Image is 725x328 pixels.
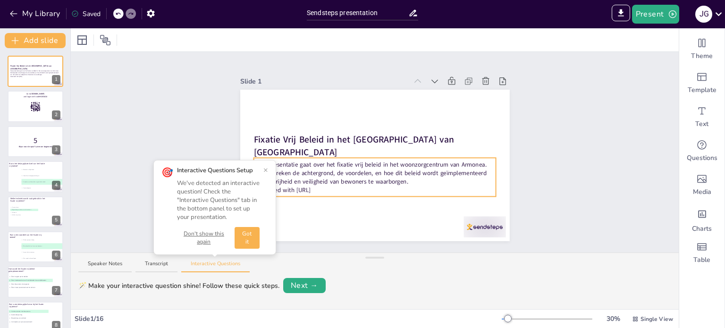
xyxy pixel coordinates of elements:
span: Charts [692,224,712,234]
p: Hoe wordt het fixatie vrij beleid geïmplementeerd? [8,268,45,273]
div: Saved [71,9,101,19]
span: A [9,276,10,278]
div: 30 % [602,314,624,324]
div: Get real-time input from your audience [679,134,725,168]
span: Text [695,119,708,129]
span: Position [100,34,111,46]
p: Generated with [URL] [253,186,496,194]
button: J G [695,5,712,24]
span: Door medewerkers en familieleden te sensibiliseren [9,279,52,282]
button: Don't show this again [177,230,231,246]
span: Beperking van vrijheid [9,317,48,320]
span: D [9,321,10,323]
p: Go to [10,93,60,95]
span: Kostenbesparing [9,314,48,316]
span: Export to PowerPoint [612,5,630,24]
strong: Fixatie Vrij Beleid in het [GEOGRAPHIC_DATA] van [GEOGRAPHIC_DATA] [10,65,52,70]
div: Add a table [679,236,725,270]
span: Door meer personeel aan te nemen [9,287,52,289]
span: Vrijheid van beweging waarborgen [22,175,63,177]
p: Deze presentatie gaat over het fixatie vrij beleid in het woonzorgcentrum van Armonea. We besprek... [253,160,496,186]
span: Kosten besparen [22,187,63,189]
span: Minder personeel nodig [22,239,63,241]
span: Door bewoners te negeren [9,283,52,286]
input: Insert title [307,6,408,20]
p: Wat is een belangrijke factor bij het fixatie vrij beleid? [9,303,45,308]
div: 1 [8,56,63,87]
div: Slide 1 / 16 [75,314,502,324]
strong: [DOMAIN_NAME] [31,93,44,95]
button: × [263,166,268,174]
div: Slide 1 [240,76,408,86]
div: 3 [8,126,63,157]
span: A [9,311,10,312]
span: Betere kwaliteit van leven voor bewoners [22,245,63,247]
div: J G [695,6,712,23]
span: C [9,283,10,285]
span: Bewoners veilig houden [22,169,63,170]
div: We've detected an interactive question! Check the "Interactive Questions" tab in the bottom panel... [177,179,260,222]
span: C [9,317,10,319]
div: 4 [52,181,60,190]
span: Medicatie [11,211,38,213]
strong: Klaar voor de quiz? Laten we beginnen! [19,145,52,148]
button: Present [632,5,679,24]
div: 1 [52,75,60,84]
p: and login with code [10,95,60,98]
div: 2 [8,91,63,122]
p: 5 [10,135,60,146]
div: Change the overall theme [679,32,725,66]
div: Add ready made slides [679,66,725,100]
span: Communicatie met bewoners [9,310,48,312]
span: B [9,314,10,316]
p: Wat is het belangrijkste doel van het fixatie vrij beleid? [9,162,45,168]
span: Single View [641,315,673,323]
div: 6 [8,231,63,262]
button: Transcript [135,260,177,273]
div: 3 [52,145,60,154]
span: Vermijden van lichamelijke en geestelijke schade [22,181,63,183]
span: D [9,287,10,289]
button: Interactive Questions [181,260,250,273]
button: Speaker Notes [78,260,132,273]
div: 5 [52,216,60,225]
strong: Fixatie Vrij Beleid in het [GEOGRAPHIC_DATA] van [GEOGRAPHIC_DATA] [253,134,454,158]
div: 6 [52,251,60,260]
div: Add text boxes [679,100,725,134]
div: Layout [75,33,90,48]
span: Fysieke fixatie [11,207,38,208]
div: 5 [8,196,63,227]
span: Template [688,85,717,95]
button: My Library [7,6,64,21]
p: Welke techniek wordt vaak gebruikt in het fixatie vrij beleid? [10,197,47,202]
div: 2 [52,110,60,119]
span: B [9,280,10,282]
button: Next → [283,278,326,293]
button: Got it [235,227,260,249]
p: Wat is een voordeel van het fixatie vrij beleid? [10,234,46,239]
button: Add slide [5,33,66,48]
div: 🎯 [161,166,173,179]
div: 🪄 Make your interactive question shine! Follow these quick steps. [78,281,279,291]
div: Add images, graphics, shapes or video [679,168,725,202]
span: Table [693,255,710,265]
span: Vermijden van personeelstekort [9,320,48,323]
span: Media [693,187,711,197]
div: 7 [8,266,63,297]
div: Add charts and graphs [679,202,725,236]
span: Verlies van privacy [11,214,38,215]
span: Meer regels en beperkingen [22,258,63,259]
span: Door regels op te stellen [9,276,52,278]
